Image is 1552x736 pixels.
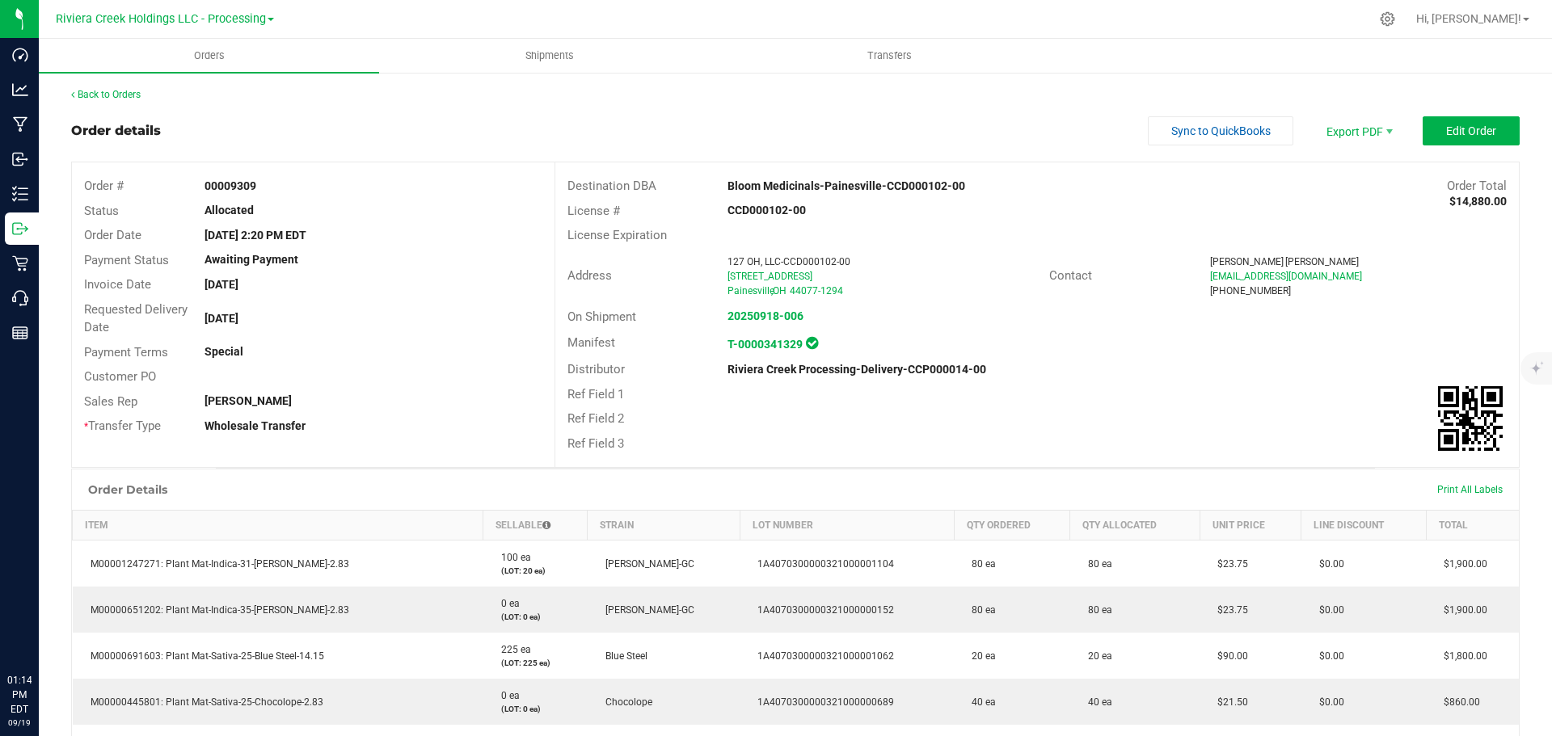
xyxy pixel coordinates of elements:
span: 80 ea [1080,604,1112,616]
span: 44077-1294 [790,285,843,297]
span: 80 ea [1080,558,1112,570]
span: Payment Terms [84,345,168,360]
inline-svg: Reports [12,325,28,341]
iframe: Resource center [16,607,65,655]
th: Qty Allocated [1070,511,1200,540]
span: $23.75 [1209,604,1248,616]
span: $0.00 [1311,650,1344,662]
inline-svg: Outbound [12,221,28,237]
span: In Sync [806,334,818,351]
strong: [DATE] [205,278,238,291]
span: Destination DBA [567,179,656,193]
strong: [PERSON_NAME] [205,394,292,407]
strong: $14,880.00 [1449,195,1507,208]
span: 80 ea [964,604,996,616]
span: $21.50 [1209,696,1248,708]
inline-svg: Inventory [12,186,28,202]
span: M00000445801: Plant Mat-Sativa-25-Chocolope-2.83 [82,696,323,708]
span: 40 ea [964,696,996,708]
span: License Expiration [567,228,667,242]
span: Order Total [1447,179,1507,193]
span: , [771,285,773,297]
span: Orders [172,48,247,63]
inline-svg: Analytics [12,82,28,98]
th: Lot Number [740,511,954,540]
span: Painesville [727,285,774,297]
a: 20250918-006 [727,309,803,322]
span: Ref Field 1 [567,387,624,402]
strong: Allocated [205,204,254,217]
span: Customer PO [84,369,156,384]
span: Address [567,268,612,283]
span: $860.00 [1436,696,1480,708]
span: Sales Rep [84,394,137,409]
span: 40 ea [1080,696,1112,708]
span: Contact [1049,268,1092,283]
button: Sync to QuickBooks [1148,116,1293,145]
span: Print All Labels [1437,484,1503,495]
span: Ref Field 2 [567,411,624,426]
a: Shipments [379,39,719,73]
span: Payment Status [84,253,169,267]
strong: Wholesale Transfer [205,419,306,432]
inline-svg: Inbound [12,151,28,167]
span: 80 ea [964,558,996,570]
span: On Shipment [567,309,636,324]
span: [STREET_ADDRESS] [727,271,812,282]
span: Order Date [84,228,141,242]
qrcode: 00009309 [1438,386,1503,451]
a: Transfers [719,39,1060,73]
strong: Awaiting Payment [205,253,298,266]
th: Sellable [483,511,588,540]
span: License # [567,204,620,218]
p: (LOT: 0 ea) [493,703,578,715]
inline-svg: Retail [12,255,28,271]
inline-svg: Manufacturing [12,116,28,132]
strong: Special [205,345,243,358]
span: $1,900.00 [1436,604,1487,616]
span: Shipments [504,48,596,63]
th: Qty Ordered [954,511,1070,540]
span: $90.00 [1209,650,1248,662]
span: Order # [84,179,124,193]
strong: CCD000102-00 [727,204,806,217]
li: Export PDF [1309,116,1406,145]
button: Edit Order [1423,116,1520,145]
a: T-0000341329 [727,338,803,351]
span: 225 ea [493,644,531,655]
th: Item [73,511,483,540]
th: Total [1426,511,1519,540]
h1: Order Details [88,483,167,496]
span: 0 ea [493,690,520,701]
span: 1A4070300000321000001104 [749,558,894,570]
p: (LOT: 20 ea) [493,565,578,577]
span: Requested Delivery Date [84,302,188,335]
span: 1A4070300000321000000689 [749,696,894,708]
inline-svg: Call Center [12,290,28,306]
span: Blue Steel [597,650,647,662]
span: Transfer Type [84,418,161,433]
span: [PERSON_NAME]-GC [597,558,694,570]
span: Distributor [567,362,625,376]
span: Riviera Creek Holdings LLC - Processing [56,12,266,26]
strong: Bloom Medicinals-Painesville-CCD000102-00 [727,179,965,192]
span: [PHONE_NUMBER] [1210,285,1291,297]
span: M00001247271: Plant Mat-Indica-31-[PERSON_NAME]-2.83 [82,558,349,570]
span: M00000691603: Plant Mat-Sativa-25-Blue Steel-14.15 [82,650,324,662]
span: Chocolope [597,696,652,708]
span: [PERSON_NAME]-GC [597,604,694,616]
span: M00000651202: Plant Mat-Indica-35-[PERSON_NAME]-2.83 [82,604,349,616]
span: Hi, [PERSON_NAME]! [1416,12,1521,25]
th: Unit Price [1200,511,1301,540]
th: Line Discount [1301,511,1426,540]
span: $23.75 [1209,558,1248,570]
span: 20 ea [1080,650,1112,662]
span: OH [773,285,787,297]
div: Order details [71,121,161,141]
span: [EMAIL_ADDRESS][DOMAIN_NAME] [1210,271,1362,282]
a: Orders [39,39,379,73]
a: Back to Orders [71,89,141,100]
p: 01:14 PM EDT [7,673,32,717]
img: Scan me! [1438,386,1503,451]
